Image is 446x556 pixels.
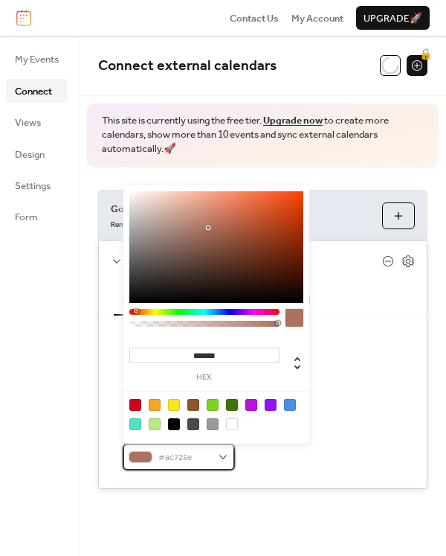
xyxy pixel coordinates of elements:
span: #ac725e [158,450,211,465]
span: Connect external calendars [98,52,277,80]
div: #D0021B [129,399,141,411]
span: Settings [15,179,51,194]
a: My Account [291,10,343,25]
span: Remove [111,220,138,231]
img: logo [16,10,31,26]
a: Design [6,142,68,166]
span: Google Calendar [111,202,370,217]
button: Upgrade🚀 [356,6,430,30]
a: Connect [6,79,68,103]
a: Settings [6,173,68,197]
div: #8B572A [187,399,199,411]
div: #F8E71C [168,399,180,411]
a: Contact Us [230,10,279,25]
a: Form [6,205,68,229]
div: #7ED321 [207,399,219,411]
div: #4A90E2 [284,399,296,411]
span: Connect [15,84,52,99]
div: #9013FE [265,399,277,411]
span: My Account [291,11,343,26]
a: My Events [6,47,68,71]
a: Upgrade now [263,111,323,130]
div: #50E3C2 [129,418,141,430]
div: #B8E986 [149,418,161,430]
div: #FFFFFF [226,418,238,430]
span: Contact Us [230,11,279,26]
div: #F5A623 [149,399,161,411]
span: Design [15,147,45,162]
div: #BD10E0 [245,399,257,411]
span: This site is currently using the free tier. to create more calendars, show more than 10 events an... [102,114,424,156]
div: #9B9B9B [207,418,219,430]
span: Upgrade 🚀 [363,11,422,26]
div: #000000 [168,418,180,430]
span: Form [15,210,38,225]
a: Views [6,110,68,134]
div: #4A4A4A [187,418,199,430]
span: My Events [15,52,59,67]
button: Settings [114,281,167,316]
span: Views [15,115,41,130]
label: hex [129,374,279,382]
div: #417505 [226,399,238,411]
